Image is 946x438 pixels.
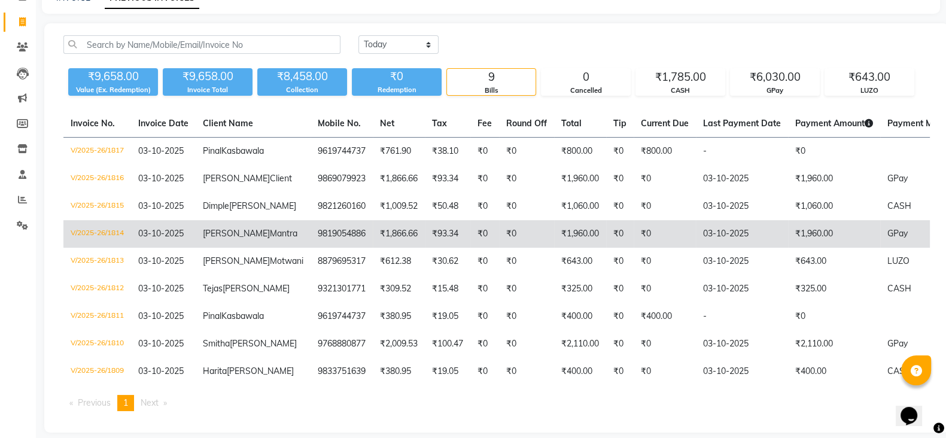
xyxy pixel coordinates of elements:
td: ₹0 [470,358,499,385]
div: ₹643.00 [825,69,914,86]
td: ₹0 [470,248,499,275]
span: 03-10-2025 [138,145,184,156]
td: ₹1,960.00 [554,165,606,193]
td: 03-10-2025 [696,275,788,303]
span: Tax [432,118,447,129]
div: GPay [731,86,819,96]
td: ₹93.34 [425,165,470,193]
td: ₹0 [499,275,554,303]
td: 03-10-2025 [696,248,788,275]
span: Round Off [506,118,547,129]
td: V/2025-26/1812 [63,275,131,303]
span: 03-10-2025 [138,228,184,239]
td: 9768880877 [311,330,373,358]
span: [PERSON_NAME] [223,283,290,294]
td: ₹380.95 [373,303,425,330]
div: 0 [542,69,630,86]
td: ₹2,009.53 [373,330,425,358]
nav: Pagination [63,395,930,411]
div: CASH [636,86,725,96]
td: ₹0 [470,193,499,220]
td: ₹0 [606,248,634,275]
td: ₹0 [634,330,696,358]
span: Tip [613,118,626,129]
span: 03-10-2025 [138,255,184,266]
td: ₹1,009.52 [373,193,425,220]
td: 9821260160 [311,193,373,220]
td: ₹0 [499,358,554,385]
td: ₹0 [499,193,554,220]
td: ₹0 [499,165,554,193]
td: V/2025-26/1815 [63,193,131,220]
span: 03-10-2025 [138,173,184,184]
td: 03-10-2025 [696,358,788,385]
td: ₹15.48 [425,275,470,303]
span: Mantra [270,228,297,239]
span: Smitha [203,338,230,349]
div: Bills [447,86,536,96]
td: ₹800.00 [554,138,606,166]
td: ₹38.10 [425,138,470,166]
span: Kasbawala [221,145,264,156]
iframe: chat widget [896,390,934,426]
td: ₹761.90 [373,138,425,166]
span: 03-10-2025 [138,200,184,211]
td: ₹0 [606,275,634,303]
span: GPay [887,338,908,349]
td: 03-10-2025 [696,330,788,358]
div: ₹1,785.00 [636,69,725,86]
td: ₹0 [606,303,634,330]
div: ₹0 [352,68,442,85]
span: Previous [78,397,111,408]
td: ₹2,110.00 [554,330,606,358]
td: V/2025-26/1817 [63,138,131,166]
td: V/2025-26/1816 [63,165,131,193]
div: 9 [447,69,536,86]
td: ₹0 [634,220,696,248]
span: Client Name [203,118,253,129]
span: Invoice Date [138,118,188,129]
td: ₹0 [606,358,634,385]
td: ₹325.00 [788,275,880,303]
span: Pinal [203,311,221,321]
span: Client [270,173,292,184]
td: ₹0 [470,275,499,303]
td: ₹0 [499,220,554,248]
td: ₹30.62 [425,248,470,275]
td: ₹380.95 [373,358,425,385]
td: V/2025-26/1809 [63,358,131,385]
td: ₹2,110.00 [788,330,880,358]
td: ₹0 [470,303,499,330]
td: 9833751639 [311,358,373,385]
span: CASH [887,366,911,376]
span: Current Due [641,118,689,129]
span: Invoice No. [71,118,115,129]
td: ₹0 [470,330,499,358]
td: ₹19.05 [425,303,470,330]
div: ₹6,030.00 [731,69,819,86]
span: LUZO [887,255,910,266]
td: ₹643.00 [554,248,606,275]
td: 8879695317 [311,248,373,275]
td: V/2025-26/1814 [63,220,131,248]
div: LUZO [825,86,914,96]
span: [PERSON_NAME] [203,255,270,266]
div: ₹8,458.00 [257,68,347,85]
span: Next [141,397,159,408]
td: ₹400.00 [634,303,696,330]
span: Harita [203,366,227,376]
span: [PERSON_NAME] [227,366,294,376]
span: 03-10-2025 [138,338,184,349]
td: ₹100.47 [425,330,470,358]
td: ₹0 [634,193,696,220]
span: Kasbawala [221,311,264,321]
td: ₹1,960.00 [554,220,606,248]
td: ₹325.00 [554,275,606,303]
td: ₹643.00 [788,248,880,275]
td: ₹800.00 [634,138,696,166]
td: ₹400.00 [554,303,606,330]
td: ₹0 [606,165,634,193]
td: 03-10-2025 [696,220,788,248]
td: V/2025-26/1811 [63,303,131,330]
td: ₹1,866.66 [373,165,425,193]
